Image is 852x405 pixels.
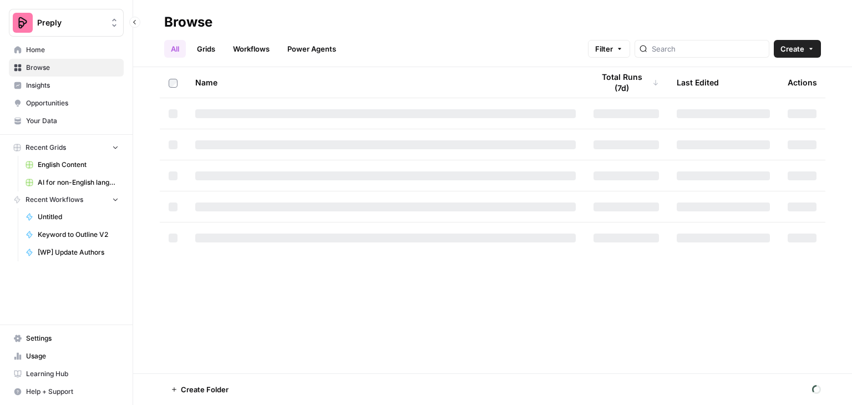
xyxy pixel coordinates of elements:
a: Keyword to Outline V2 [21,226,124,244]
a: Untitled [21,208,124,226]
span: Help + Support [26,387,119,397]
button: Create [774,40,821,58]
span: Settings [26,333,119,343]
span: Keyword to Outline V2 [38,230,119,240]
button: Create Folder [164,381,235,398]
span: Opportunities [26,98,119,108]
span: Recent Grids [26,143,66,153]
a: Usage [9,347,124,365]
a: English Content [21,156,124,174]
div: Actions [788,67,817,98]
button: Workspace: Preply [9,9,124,37]
button: Filter [588,40,630,58]
a: Settings [9,330,124,347]
img: Preply Logo [13,13,33,33]
button: Recent Grids [9,139,124,156]
a: Workflows [226,40,276,58]
a: Browse [9,59,124,77]
button: Recent Workflows [9,191,124,208]
span: Usage [26,351,119,361]
a: Learning Hub [9,365,124,383]
a: Home [9,41,124,59]
button: Help + Support [9,383,124,401]
a: Opportunities [9,94,124,112]
a: AI for non-English languages [21,174,124,191]
a: [WP] Update Authors [21,244,124,261]
a: Your Data [9,112,124,130]
span: Your Data [26,116,119,126]
div: Total Runs (7d) [594,67,659,98]
div: Browse [164,13,212,31]
span: Home [26,45,119,55]
span: Create Folder [181,384,229,395]
span: Recent Workflows [26,195,83,205]
a: Insights [9,77,124,94]
a: All [164,40,186,58]
span: Browse [26,63,119,73]
a: Power Agents [281,40,343,58]
div: Name [195,67,576,98]
div: Last Edited [677,67,719,98]
span: AI for non-English languages [38,178,119,188]
span: [WP] Update Authors [38,247,119,257]
span: Insights [26,80,119,90]
input: Search [652,43,764,54]
span: Untitled [38,212,119,222]
span: Filter [595,43,613,54]
span: Preply [37,17,104,28]
span: Create [780,43,804,54]
span: Learning Hub [26,369,119,379]
span: English Content [38,160,119,170]
a: Grids [190,40,222,58]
